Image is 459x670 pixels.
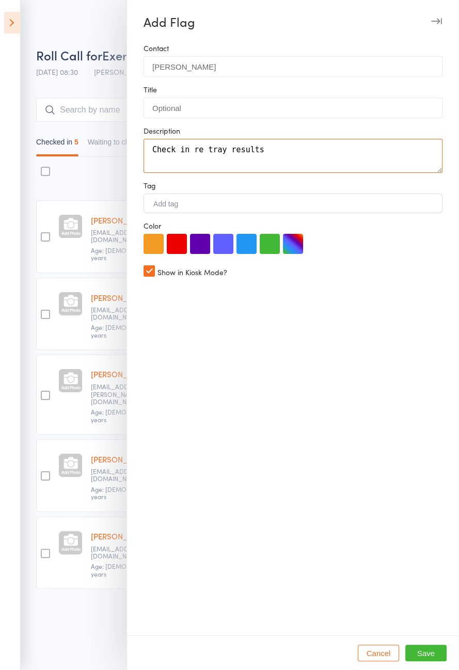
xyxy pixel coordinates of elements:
input: Optional [144,98,442,118]
label: Contact [144,44,442,52]
label: Description [144,126,442,135]
label: Color [144,221,442,230]
button: Save [405,645,447,661]
span: Show in Kiosk Mode? [157,263,227,277]
button: Cancel [358,645,399,661]
input: Add tag [152,199,188,209]
label: Title [144,85,442,93]
textarea: Check in re tray results [144,139,442,173]
label: Tag [144,181,442,189]
div: Add Flag [127,14,459,29]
